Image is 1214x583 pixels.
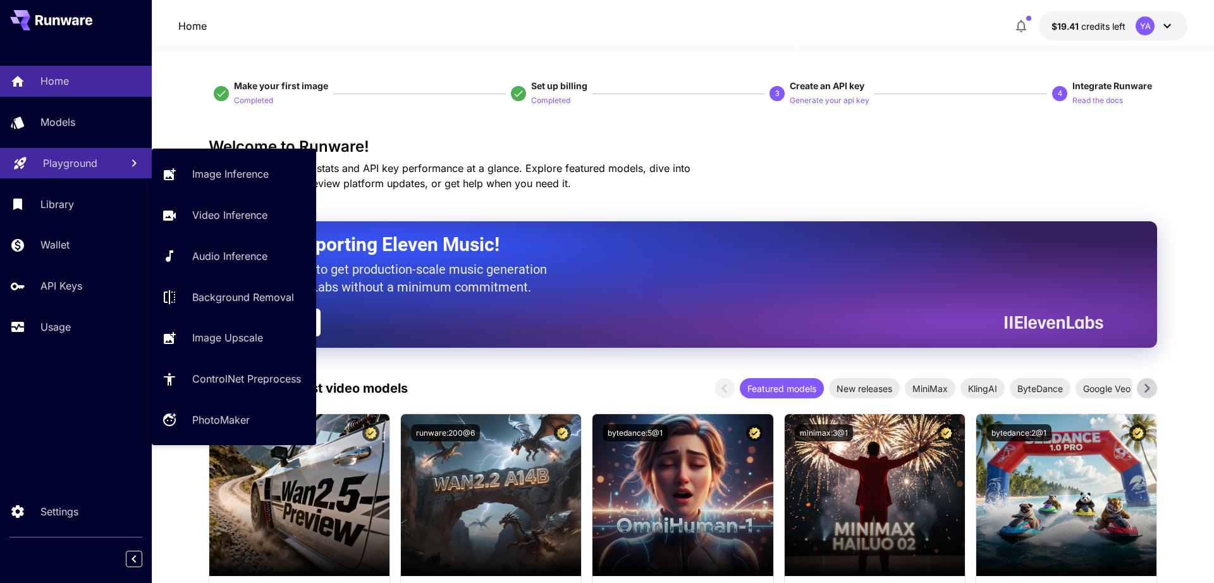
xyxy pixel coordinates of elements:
[1052,21,1081,32] span: $19.41
[746,424,763,441] button: Certified Model – Vetted for best performance and includes a commercial license.
[152,405,316,436] a: PhotoMaker
[40,278,82,293] p: API Keys
[152,159,316,190] a: Image Inference
[362,424,379,441] button: Certified Model – Vetted for best performance and includes a commercial license.
[603,424,668,441] button: bytedance:5@1
[411,424,480,441] button: runware:200@6
[40,319,71,334] p: Usage
[592,414,773,576] img: alt
[192,371,301,386] p: ControlNet Preprocess
[152,364,316,395] a: ControlNet Preprocess
[976,414,1156,576] img: alt
[178,18,207,34] p: Home
[938,424,955,441] button: Certified Model – Vetted for best performance and includes a commercial license.
[960,382,1005,395] span: KlingAI
[1129,424,1146,441] button: Certified Model – Vetted for best performance and includes a commercial license.
[40,504,78,519] p: Settings
[209,138,1157,156] h3: Welcome to Runware!
[1058,88,1062,99] p: 4
[178,18,207,34] nav: breadcrumb
[192,290,294,305] p: Background Removal
[1072,95,1123,107] p: Read the docs
[192,166,269,181] p: Image Inference
[192,412,250,427] p: PhotoMaker
[40,197,74,212] p: Library
[40,114,75,130] p: Models
[234,95,273,107] p: Completed
[1076,382,1138,395] span: Google Veo
[554,424,571,441] button: Certified Model – Vetted for best performance and includes a commercial license.
[209,162,690,190] span: Check out your usage stats and API key performance at a glance. Explore featured models, dive int...
[785,414,965,576] img: alt
[209,414,389,576] img: alt
[795,424,853,441] button: minimax:3@1
[1136,16,1155,35] div: YA
[192,249,267,264] p: Audio Inference
[1010,382,1070,395] span: ByteDance
[829,382,900,395] span: New releases
[1052,20,1125,33] div: $19.40812
[192,207,267,223] p: Video Inference
[790,95,869,107] p: Generate your api key
[531,80,587,91] span: Set up billing
[135,548,152,570] div: Collapse sidebar
[240,261,556,296] p: The only way to get production-scale music generation from Eleven Labs without a minimum commitment.
[1039,11,1187,40] button: $19.40812
[152,281,316,312] a: Background Removal
[152,241,316,272] a: Audio Inference
[152,200,316,231] a: Video Inference
[790,80,864,91] span: Create an API key
[40,73,69,89] p: Home
[531,95,570,107] p: Completed
[775,88,780,99] p: 3
[234,80,328,91] span: Make your first image
[152,322,316,353] a: Image Upscale
[240,233,1094,257] h2: Now Supporting Eleven Music!
[192,330,263,345] p: Image Upscale
[905,382,955,395] span: MiniMax
[986,424,1052,441] button: bytedance:2@1
[740,382,824,395] span: Featured models
[43,156,97,171] p: Playground
[40,237,70,252] p: Wallet
[126,551,142,567] button: Collapse sidebar
[401,414,581,576] img: alt
[1081,21,1125,32] span: credits left
[1072,80,1152,91] span: Integrate Runware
